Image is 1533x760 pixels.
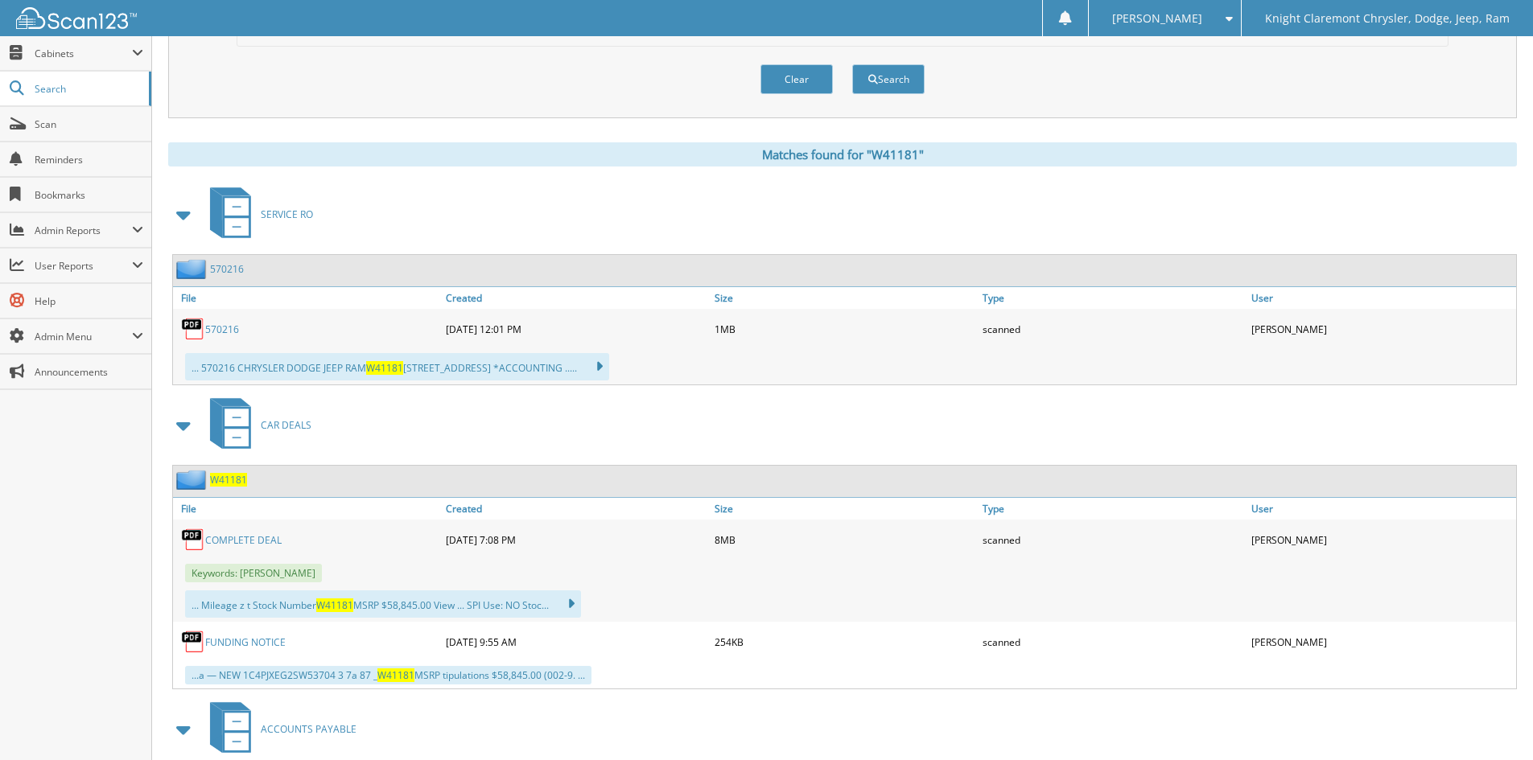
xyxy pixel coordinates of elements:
span: Keywords: [PERSON_NAME] [185,564,322,582]
div: [PERSON_NAME] [1247,524,1516,556]
div: ... Mileage z t Stock Number MSRP $58,845.00 View ... SPI Use: NO Stoc... [185,590,581,618]
div: [DATE] 12:01 PM [442,313,711,345]
div: scanned [979,313,1247,345]
span: Reminders [35,153,143,166]
a: 570216 [210,262,244,276]
div: ...a — NEW 1C4PJXEG2SW53704 3 7a 87 _ MSRP tipulations $58,845.00 (002-9. ... [185,666,591,684]
a: SERVICE RO [200,183,313,246]
span: Scan [35,117,143,131]
span: Admin Menu [35,330,132,343]
span: ACCOUNTS PAYABLE [261,722,356,736]
img: folder2.png [176,259,210,279]
a: W41181 [210,473,247,487]
span: CAR DEALS [261,418,311,432]
div: Matches found for "W41181" [168,142,1517,166]
a: Size [711,498,979,520]
span: Knight Claremont Chrysler, Dodge, Jeep, Ram [1265,14,1510,23]
a: Type [979,498,1247,520]
iframe: Chat Widget [1453,683,1533,760]
div: scanned [979,524,1247,556]
a: COMPLETE DEAL [205,533,282,547]
div: 1MB [711,313,979,345]
a: 570216 [205,322,239,336]
div: [DATE] 9:55 AM [442,626,711,658]
img: PDF.png [181,317,205,341]
img: PDF.png [181,528,205,552]
span: Help [35,294,143,308]
span: [PERSON_NAME] [1112,14,1202,23]
span: W41181 [377,668,414,682]
img: PDF.png [181,630,205,654]
a: File [173,287,442,309]
span: Admin Reports [35,224,132,237]
a: Type [979,287,1247,309]
span: W41181 [316,598,353,612]
div: [PERSON_NAME] [1247,313,1516,345]
div: 254KB [711,626,979,658]
a: Created [442,498,711,520]
span: Search [35,82,141,96]
span: Announcements [35,365,143,379]
a: User [1247,287,1516,309]
a: User [1247,498,1516,520]
img: scan123-logo-white.svg [16,7,137,29]
span: Cabinets [35,47,132,60]
button: Search [852,64,925,94]
a: Size [711,287,979,309]
a: Created [442,287,711,309]
span: User Reports [35,259,132,273]
a: FUNDING NOTICE [205,635,286,649]
div: 8MB [711,524,979,556]
span: SERVICE RO [261,207,313,221]
a: File [173,498,442,520]
div: scanned [979,626,1247,658]
img: folder2.png [176,470,210,490]
div: [PERSON_NAME] [1247,626,1516,658]
div: ... 570216 CHRYSLER DODGE JEEP RAM [STREET_ADDRESS] *ACCOUNTING ..... [185,353,609,380]
span: Bookmarks [35,188,143,202]
button: Clear [760,64,833,94]
a: CAR DEALS [200,393,311,457]
div: [DATE] 7:08 PM [442,524,711,556]
span: W41181 [366,361,403,375]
